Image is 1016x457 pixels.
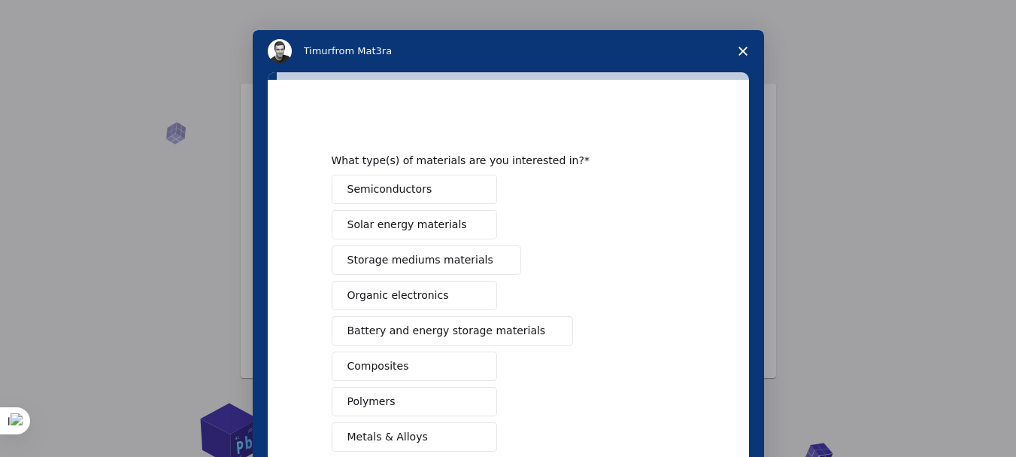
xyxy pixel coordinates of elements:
button: Solar energy materials [332,210,497,239]
span: Organic electronics [347,288,449,303]
span: Metals & Alloys [347,429,428,445]
span: Semiconductors [347,181,432,197]
button: Metals & Alloys [332,422,497,452]
img: Profile image for Timur [268,39,292,63]
div: What type(s) of materials are you interested in? [332,154,663,167]
button: Storage mediums materials [332,245,521,275]
span: Battery and energy storage materials [347,323,546,339]
button: Composites [332,352,497,381]
span: Composites [347,358,409,374]
span: Solar energy materials [347,217,467,233]
span: Close survey [722,30,764,72]
span: Polymers [347,394,396,410]
span: الدعم [9,11,42,24]
span: from Mat3ra [332,45,392,56]
span: Timur [304,45,332,56]
button: Battery and energy storage materials [332,316,574,346]
button: Organic electronics [332,281,497,310]
button: Polymers [332,387,497,416]
span: Storage mediums materials [347,252,493,268]
button: Semiconductors [332,175,497,204]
